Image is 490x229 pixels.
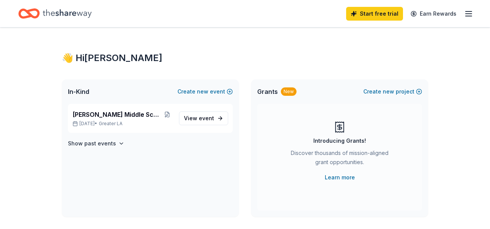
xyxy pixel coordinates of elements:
button: Createnewevent [177,87,233,96]
div: New [281,87,297,96]
span: new [383,87,394,96]
p: [DATE] • [73,121,173,127]
a: Home [18,5,92,23]
span: In-Kind [68,87,89,96]
span: event [199,115,214,121]
a: Start free trial [346,7,403,21]
span: View [184,114,214,123]
div: Introducing Grants! [313,136,366,145]
span: Greater LA [99,121,122,127]
button: Createnewproject [363,87,422,96]
span: new [197,87,208,96]
a: View event [179,111,228,125]
div: 👋 Hi [PERSON_NAME] [62,52,428,64]
span: [PERSON_NAME] Middle School fall Show [73,110,162,119]
span: Grants [257,87,278,96]
h4: Show past events [68,139,116,148]
button: Show past events [68,139,124,148]
div: Discover thousands of mission-aligned grant opportunities. [288,148,392,170]
a: Learn more [325,173,355,182]
a: Earn Rewards [406,7,461,21]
